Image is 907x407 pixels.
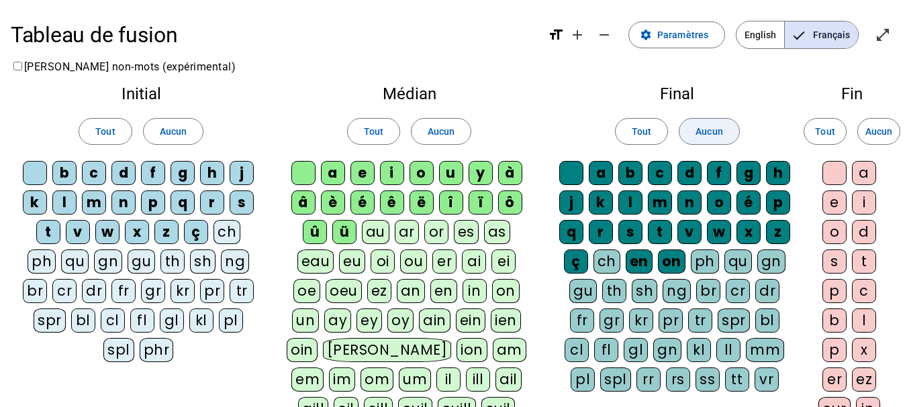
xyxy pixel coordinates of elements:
[559,220,583,244] div: q
[724,249,752,274] div: qu
[822,308,847,333] div: b
[282,86,536,102] h2: Médian
[736,161,761,185] div: g
[600,308,624,333] div: gr
[28,249,56,274] div: ph
[498,161,522,185] div: à
[852,249,876,274] div: t
[602,279,626,303] div: th
[558,86,797,102] h2: Final
[82,161,106,185] div: c
[387,308,414,333] div: oy
[493,338,526,362] div: am
[785,21,858,48] span: Français
[297,249,334,274] div: eau
[677,220,702,244] div: v
[141,279,165,303] div: gr
[822,249,847,274] div: s
[82,190,106,215] div: m
[589,161,613,185] div: a
[815,123,834,139] span: Tout
[140,338,174,362] div: phr
[171,279,195,303] div: kr
[746,338,784,362] div: mm
[213,220,240,244] div: ch
[618,161,642,185] div: b
[469,161,493,185] div: y
[666,367,690,392] div: rs
[52,161,77,185] div: b
[632,279,657,303] div: sh
[736,190,761,215] div: é
[364,123,383,139] span: Tout
[615,118,668,145] button: Tout
[755,279,779,303] div: dr
[852,338,876,362] div: x
[691,249,719,274] div: ph
[462,249,486,274] div: ai
[397,279,425,303] div: an
[559,190,583,215] div: j
[362,220,389,244] div: au
[571,367,595,392] div: pl
[548,27,564,43] mat-icon: format_size
[189,308,213,333] div: kl
[143,118,203,145] button: Aucun
[141,190,165,215] div: p
[618,220,642,244] div: s
[852,279,876,303] div: c
[454,220,479,244] div: es
[347,118,400,145] button: Tout
[125,220,149,244] div: x
[103,338,134,362] div: spl
[736,21,859,49] mat-button-toggle-group: Language selection
[618,190,642,215] div: l
[350,161,375,185] div: e
[564,249,588,274] div: ç
[687,338,711,362] div: kl
[101,308,125,333] div: cl
[766,190,790,215] div: p
[596,27,612,43] mat-icon: remove
[430,279,457,303] div: en
[648,190,672,215] div: m
[230,190,254,215] div: s
[367,279,391,303] div: ez
[160,123,187,139] span: Aucun
[410,190,434,215] div: ë
[128,249,155,274] div: gu
[594,338,618,362] div: fl
[589,190,613,215] div: k
[456,308,486,333] div: ein
[591,21,618,48] button: Diminuer la taille de la police
[857,118,900,145] button: Aucun
[61,249,89,274] div: qu
[221,249,249,274] div: ng
[628,21,725,48] button: Paramètres
[291,190,316,215] div: â
[171,161,195,185] div: g
[410,161,434,185] div: o
[688,308,712,333] div: tr
[23,279,47,303] div: br
[323,338,451,362] div: [PERSON_NAME]
[292,308,319,333] div: un
[303,220,327,244] div: û
[626,249,653,274] div: en
[716,338,741,362] div: ll
[463,279,487,303] div: in
[79,118,132,145] button: Tout
[424,220,448,244] div: or
[852,190,876,215] div: i
[11,60,236,73] label: [PERSON_NAME] non-mots (expérimental)
[399,367,431,392] div: um
[95,220,120,244] div: w
[632,123,651,139] span: Tout
[160,308,184,333] div: gl
[469,190,493,215] div: ï
[589,220,613,244] div: r
[492,279,520,303] div: on
[154,220,179,244] div: z
[439,161,463,185] div: u
[679,118,739,145] button: Aucun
